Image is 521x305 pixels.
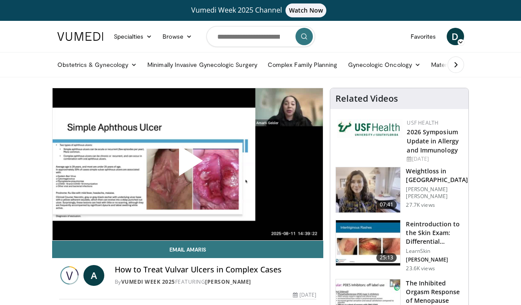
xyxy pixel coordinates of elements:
[157,28,197,45] a: Browse
[447,28,464,45] a: D
[53,88,323,240] video-js: Video Player
[59,265,80,286] img: Vumedi Week 2025
[406,248,463,255] p: LearnSkin
[406,167,468,184] h3: Weightloss in [GEOGRAPHIC_DATA]
[83,265,104,286] a: A
[206,26,315,47] input: Search topics, interventions
[205,278,251,285] a: [PERSON_NAME]
[262,56,343,73] a: Complex Family Planning
[121,278,175,285] a: Vumedi Week 2025
[52,241,324,258] a: Email Amaris
[406,202,435,209] p: 27.7K views
[376,253,397,262] span: 25:13
[343,56,426,73] a: Gynecologic Oncology
[426,56,505,73] a: Maternal–Fetal Medicine
[406,256,463,263] p: [PERSON_NAME]
[407,155,461,163] div: [DATE]
[406,279,463,305] h3: The Inhibited Orgasm Response of Menopause
[335,220,463,272] a: 25:13 Reintroduction to the Skin Exam: Differential Diagnosis Based on the… LearnSkin [PERSON_NAM...
[115,278,317,286] div: By FEATURING
[52,3,469,17] a: Vumedi Week 2025 ChannelWatch Now
[336,220,400,265] img: 022c50fb-a848-4cac-a9d8-ea0906b33a1b.150x105_q85_crop-smart_upscale.jpg
[406,186,468,200] p: [PERSON_NAME] [PERSON_NAME]
[407,119,438,126] a: USF Health
[110,122,266,207] button: Play Video
[406,220,463,246] h3: Reintroduction to the Skin Exam: Differential Diagnosis Based on the…
[293,291,316,299] div: [DATE]
[115,265,317,275] h4: How to Treat Vulvar Ulcers in Complex Cases
[337,119,402,138] img: 6ba8804a-8538-4002-95e7-a8f8012d4a11.png.150x105_q85_autocrop_double_scale_upscale_version-0.2.jpg
[109,28,158,45] a: Specialties
[285,3,327,17] span: Watch Now
[376,200,397,209] span: 07:41
[142,56,262,73] a: Minimally Invasive Gynecologic Surgery
[405,28,441,45] a: Favorites
[57,32,103,41] img: VuMedi Logo
[336,167,400,212] img: 9983fed1-7565-45be-8934-aef1103ce6e2.150x105_q85_crop-smart_upscale.jpg
[335,167,463,213] a: 07:41 Weightloss in [GEOGRAPHIC_DATA] [PERSON_NAME] [PERSON_NAME] 27.7K views
[335,93,398,104] h4: Related Videos
[407,128,459,154] a: 2026 Symposium Update in Allergy and Immunology
[52,56,143,73] a: Obstetrics & Gynecology
[406,265,435,272] p: 23.6K views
